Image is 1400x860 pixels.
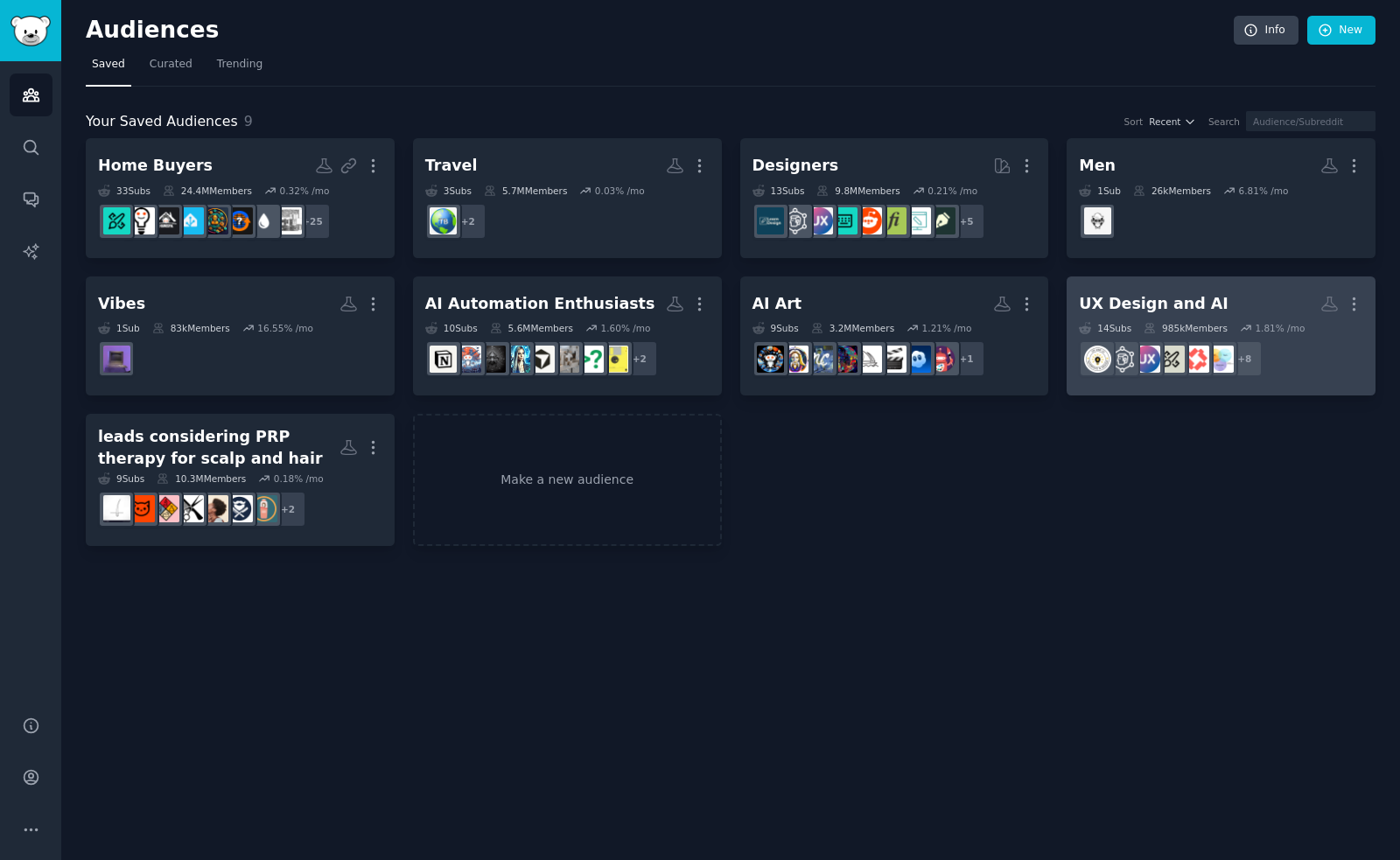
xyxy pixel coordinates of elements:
[425,293,655,315] div: AI Automation Enthusiasts
[226,207,253,234] img: hvacadvice
[740,276,1049,396] a: AI Art9Subs3.2MMembers1.21% /mo+1dalle2SoraAiaivideomidjourneydeepdreamnightcafeleonardoaiaiArt
[1208,115,1240,128] div: Search
[601,346,628,373] img: ExperiencedDevs
[1133,185,1211,197] div: 26k Members
[217,57,262,73] span: Trending
[226,495,253,522] img: malegrooming
[425,185,472,197] div: 3 Sub s
[806,346,833,373] img: nightcafe
[752,293,802,315] div: AI Art
[294,203,331,240] div: + 25
[413,276,722,396] a: AI Automation Enthusiasts10Subs5.6MMembers1.60% /mo+2ExperiencedDevscscareerquestionsChatGPTCodin...
[86,276,395,396] a: Vibes1Sub83kMembers16.55% /movibecoding
[92,57,125,73] span: Saved
[86,17,1234,45] h2: Audiences
[621,340,658,377] div: + 2
[250,495,277,522] img: Haircare
[740,138,1049,258] a: Designers13Subs9.8MMembers0.21% /mo+5graphic_designweb_designtypographylogodesignUI_DesignUXDesig...
[781,207,808,234] img: userexperience
[830,346,857,373] img: deepdream
[528,346,555,373] img: cursor
[601,322,651,334] div: 1.60 % /mo
[484,185,567,197] div: 5.7M Members
[152,207,179,234] img: homegym
[1067,138,1375,258] a: Men1Sub26kMembers6.81% /momensgrooming
[490,322,573,334] div: 5.6M Members
[855,207,882,234] img: logodesign
[830,207,857,234] img: UI_Design
[879,207,906,234] img: typography
[752,185,805,197] div: 13 Sub s
[1067,276,1375,396] a: UX Design and AI14Subs985kMembers1.81% /mo+8ProductManagementFutureTechFindsUX_DesignUXDesignuser...
[143,51,199,87] a: Curated
[177,207,204,234] img: homeassistant
[201,495,228,522] img: Naturalhair
[103,207,130,234] img: homebuildingcanada
[152,495,179,522] img: HaircareScience
[103,346,130,373] img: vibecoding
[425,322,478,334] div: 10 Sub s
[922,322,972,334] div: 1.21 % /mo
[811,322,894,334] div: 3.2M Members
[454,346,481,373] img: AI_Agents
[128,207,155,234] img: homeautomation
[157,472,246,485] div: 10.3M Members
[152,322,230,334] div: 83k Members
[425,155,478,177] div: Travel
[279,185,329,197] div: 0.32 % /mo
[1255,322,1305,334] div: 1.81 % /mo
[201,207,228,234] img: RedditJobBoard
[948,203,985,240] div: + 5
[103,495,130,522] img: HairTransplants
[1079,155,1116,177] div: Men
[1109,346,1136,373] img: userexperience
[211,51,269,87] a: Trending
[98,426,339,469] div: leads considering PRP therapy for scalp and hair
[430,207,457,234] img: travelblogs
[479,346,506,373] img: webscraping
[1226,340,1263,377] div: + 8
[927,185,977,197] div: 0.21 % /mo
[413,414,722,546] a: Make a new audience
[1207,346,1234,373] img: ProductManagement
[413,138,722,258] a: Travel3Subs5.7MMembers0.03% /mo+2travelblogs
[86,414,395,546] a: leads considering PRP therapy for scalp and hair9Subs10.3MMembers0.18% /mo+2HaircaremalegroomingN...
[98,155,213,177] div: Home Buyers
[928,207,955,234] img: graphic_design
[150,57,192,73] span: Curated
[86,111,238,133] span: Your Saved Audiences
[1084,346,1111,373] img: UXandUI
[1144,322,1228,334] div: 985k Members
[86,51,131,87] a: Saved
[1084,207,1111,234] img: mensgrooming
[757,207,784,234] img: learndesign
[250,207,277,234] img: Plumbing
[163,185,252,197] div: 24.4M Members
[1149,115,1196,128] button: Recent
[10,16,51,46] img: GummySearch logo
[904,207,931,234] img: web_design
[1079,322,1131,334] div: 14 Sub s
[948,340,985,377] div: + 1
[98,322,140,334] div: 1 Sub
[1234,16,1298,45] a: Info
[86,138,395,258] a: Home Buyers33Subs24.4MMembers0.32% /mo+25floorplanPlumbinghvacadviceRedditJobBoardhomeassistantho...
[855,346,882,373] img: midjourney
[879,346,906,373] img: aivideo
[552,346,579,373] img: ChatGPTCoding
[752,322,799,334] div: 9 Sub s
[275,207,302,234] img: floorplan
[1133,346,1160,373] img: UXDesign
[1246,111,1375,131] input: Audience/Subreddit
[595,185,645,197] div: 0.03 % /mo
[274,472,324,485] div: 0.18 % /mo
[752,155,839,177] div: Designers
[1079,293,1228,315] div: UX Design and AI
[269,491,306,528] div: + 2
[244,113,253,129] span: 9
[1079,185,1121,197] div: 1 Sub
[1124,115,1144,128] div: Sort
[577,346,604,373] img: cscareerquestions
[816,185,899,197] div: 9.8M Members
[98,472,144,485] div: 9 Sub s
